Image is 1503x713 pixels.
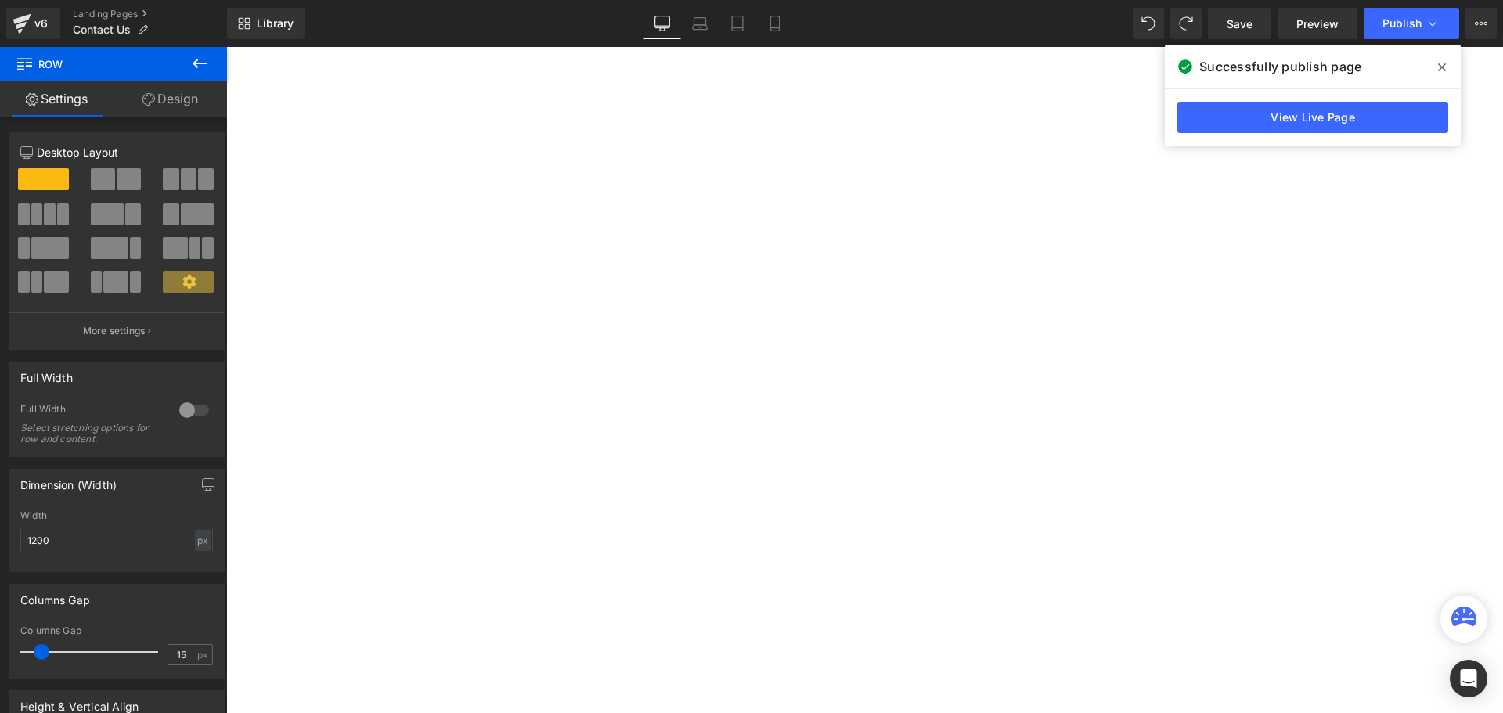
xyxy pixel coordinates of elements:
div: Open Intercom Messenger [1450,660,1487,697]
span: px [197,650,211,660]
div: Full Width [20,362,73,384]
span: Successfully publish page [1199,57,1361,76]
span: Library [257,16,294,31]
div: Height & Vertical Align [20,691,139,713]
div: Columns Gap [20,625,213,636]
a: Mobile [756,8,794,39]
a: Design [114,81,227,117]
p: More settings [83,324,146,338]
a: Desktop [643,8,681,39]
div: Full Width [20,403,164,420]
span: Publish [1382,17,1422,30]
span: Row [16,47,172,81]
div: Width [20,510,213,521]
a: Preview [1278,8,1357,39]
span: Contact Us [73,23,131,36]
button: More settings [9,312,224,349]
button: More [1465,8,1497,39]
button: Publish [1364,8,1459,39]
a: Laptop [681,8,719,39]
a: View Live Page [1177,102,1448,133]
div: px [195,530,211,551]
button: Redo [1170,8,1202,39]
span: Save [1227,16,1252,32]
p: Desktop Layout [20,144,213,160]
button: Undo [1133,8,1164,39]
div: v6 [31,13,51,34]
a: New Library [227,8,305,39]
div: Columns Gap [20,585,90,607]
a: v6 [6,8,60,39]
input: auto [20,528,213,553]
div: Select stretching options for row and content. [20,423,161,445]
div: Dimension (Width) [20,470,117,492]
a: Tablet [719,8,756,39]
span: Preview [1296,16,1339,32]
a: Landing Pages [73,8,227,20]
